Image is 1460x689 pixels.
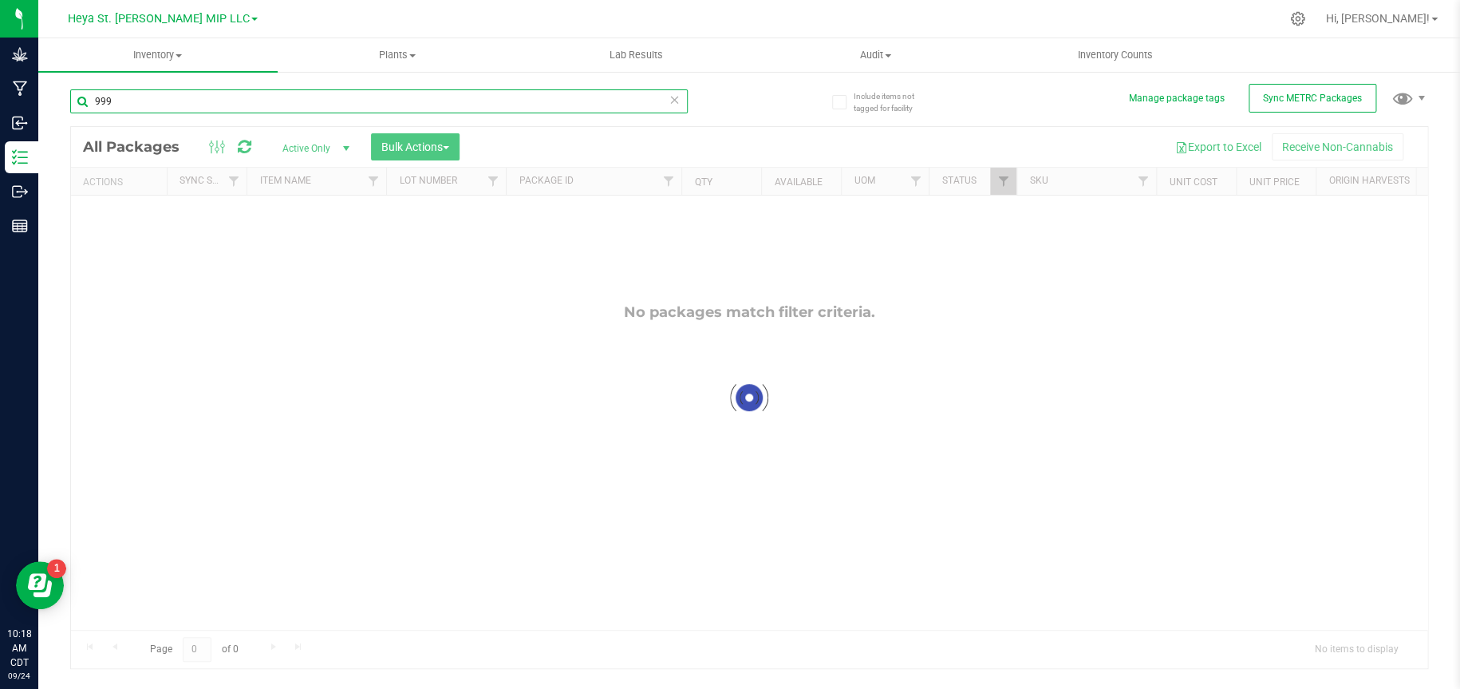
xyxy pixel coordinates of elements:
a: Inventory [38,38,278,72]
input: Search Package ID, Item Name, SKU, Lot or Part Number... [70,89,688,113]
inline-svg: Inventory [12,149,28,165]
iframe: Resource center unread badge [47,559,66,578]
span: Audit [757,48,995,62]
a: Audit [756,38,996,72]
inline-svg: Grow [12,46,28,62]
span: Sync METRC Packages [1263,93,1362,104]
inline-svg: Inbound [12,115,28,131]
span: Inventory [38,48,278,62]
span: Hi, [PERSON_NAME]! [1326,12,1430,25]
span: Inventory Counts [1056,48,1174,62]
inline-svg: Outbound [12,184,28,200]
a: Plants [278,38,517,72]
iframe: Resource center [16,561,64,609]
button: Sync METRC Packages [1249,84,1376,113]
span: Clear [669,89,681,110]
span: Plants [278,48,516,62]
span: Lab Results [588,48,685,62]
inline-svg: Manufacturing [12,81,28,97]
div: Manage settings [1288,11,1308,26]
a: Inventory Counts [996,38,1235,72]
inline-svg: Reports [12,218,28,234]
p: 10:18 AM CDT [7,627,31,670]
span: Heya St. [PERSON_NAME] MIP LLC [68,12,250,26]
p: 09/24 [7,670,31,682]
button: Manage package tags [1129,92,1225,105]
a: Lab Results [517,38,756,72]
span: Include items not tagged for facility [854,90,933,114]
